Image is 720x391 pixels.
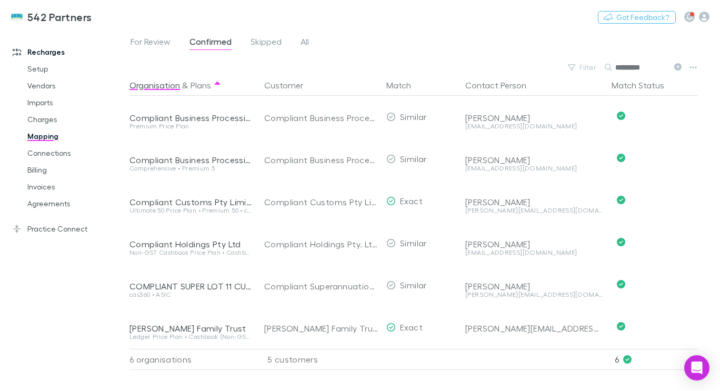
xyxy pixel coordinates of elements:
[129,239,252,249] div: Compliant Holdings Pty Ltd
[264,265,378,307] div: Compliant Superannuation Fund
[17,195,135,212] a: Agreements
[465,113,603,123] div: [PERSON_NAME]
[264,223,378,265] div: Compliant Holdings Pty. Ltd.
[301,36,309,50] span: All
[129,207,252,214] div: Ultimate 50 Price Plan • Premium 50 • cas360 • ASIC
[129,75,252,96] div: &
[617,322,625,330] svg: Confirmed
[465,123,603,129] div: [EMAIL_ADDRESS][DOMAIN_NAME]
[617,154,625,162] svg: Confirmed
[129,165,252,172] div: Comprehensive • Premium 5
[129,281,252,292] div: COMPLIANT SUPER LOT 11 CUSTODIAN PTY LTD
[617,238,625,246] svg: Confirmed
[17,128,135,145] a: Mapping
[129,155,252,165] div: Compliant Business Processing Pty Ltd
[400,322,423,332] span: Exact
[189,36,232,50] span: Confirmed
[264,75,316,96] button: Customer
[617,112,625,120] svg: Confirmed
[465,281,603,292] div: [PERSON_NAME]
[612,75,677,96] button: Match Status
[465,197,603,207] div: [PERSON_NAME]
[264,139,378,181] div: Compliant Business Processing Pty. Ltd.
[400,112,427,122] span: Similar
[17,178,135,195] a: Invoices
[17,77,135,94] a: Vendors
[129,292,252,298] div: cas360 • ASIC
[17,94,135,111] a: Imports
[400,280,427,290] span: Similar
[598,11,676,24] button: Got Feedback?
[465,292,603,298] div: [PERSON_NAME][EMAIL_ADDRESS][DOMAIN_NAME]
[563,61,603,74] button: Filter
[17,61,135,77] a: Setup
[264,97,378,139] div: Compliant Business Processing Pty. Ltd.
[191,75,211,96] button: Plans
[129,349,256,370] div: 6 organisations
[465,207,603,214] div: [PERSON_NAME][EMAIL_ADDRESS][DOMAIN_NAME]
[129,75,180,96] button: Organisation
[400,238,427,248] span: Similar
[131,36,171,50] span: For Review
[4,4,98,29] a: 542 Partners
[251,36,282,50] span: Skipped
[400,196,423,206] span: Exact
[256,349,382,370] div: 5 customers
[11,11,23,23] img: 542 Partners's Logo
[264,181,378,223] div: Compliant Customs Pty Limited
[27,11,92,23] h3: 542 Partners
[617,280,625,288] svg: Confirmed
[465,249,603,256] div: [EMAIL_ADDRESS][DOMAIN_NAME]
[129,123,252,129] div: Premium Price Plan
[400,154,427,164] span: Similar
[129,113,252,123] div: Compliant Business Processing Philippines Inc. (formerly known as Orbis Business Solutions Inc.)
[17,162,135,178] a: Billing
[684,355,709,380] div: Open Intercom Messenger
[617,196,625,204] svg: Confirmed
[129,334,252,340] div: Ledger Price Plan • Cashbook (Non-GST) Price Plan
[465,239,603,249] div: [PERSON_NAME]
[465,165,603,172] div: [EMAIL_ADDRESS][DOMAIN_NAME]
[129,197,252,207] div: Compliant Customs Pty Limited
[465,323,603,334] div: [PERSON_NAME][EMAIL_ADDRESS][DOMAIN_NAME]
[129,249,252,256] div: Non-GST Cashbook Price Plan • Cashbook (Non-GST) Price Plan • Ledger Price Plan
[17,145,135,162] a: Connections
[2,44,135,61] a: Recharges
[2,220,135,237] a: Practice Connect
[386,75,424,96] button: Match
[264,307,378,349] div: [PERSON_NAME] Family Trust
[465,155,603,165] div: [PERSON_NAME]
[615,349,698,369] p: 6
[129,323,252,334] div: [PERSON_NAME] Family Trust
[17,111,135,128] a: Charges
[465,75,539,96] button: Contact Person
